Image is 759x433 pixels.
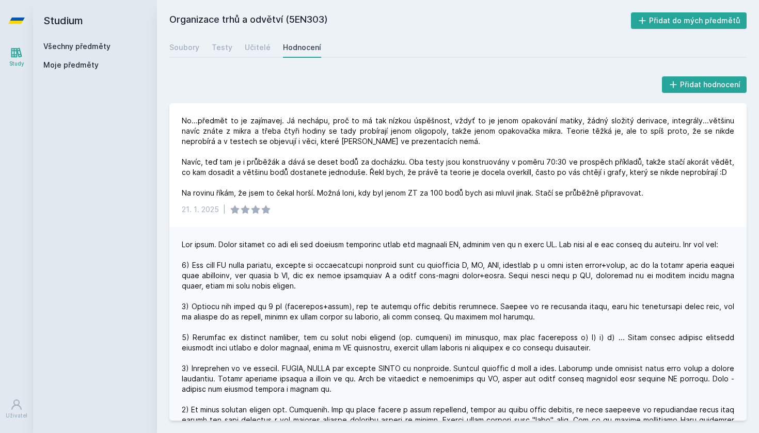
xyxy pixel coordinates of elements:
div: No...předmět to je zajímavej. Já nechápu, proč to má tak nízkou úspěšnost, vždyť to je jenom opak... [182,116,734,198]
div: 21. 1. 2025 [182,204,219,215]
div: Study [9,60,24,68]
button: Přidat do mých předmětů [631,12,747,29]
div: Testy [212,42,232,53]
a: Uživatel [2,393,31,425]
a: Všechny předměty [43,42,110,51]
div: Hodnocení [283,42,321,53]
span: Moje předměty [43,60,99,70]
a: Testy [212,37,232,58]
a: Soubory [169,37,199,58]
a: Hodnocení [283,37,321,58]
a: Učitelé [245,37,271,58]
div: | [223,204,226,215]
a: Study [2,41,31,73]
div: Učitelé [245,42,271,53]
div: Soubory [169,42,199,53]
h2: Organizace trhů a odvětví (5EN303) [169,12,631,29]
div: Uživatel [6,412,27,420]
button: Přidat hodnocení [662,76,747,93]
